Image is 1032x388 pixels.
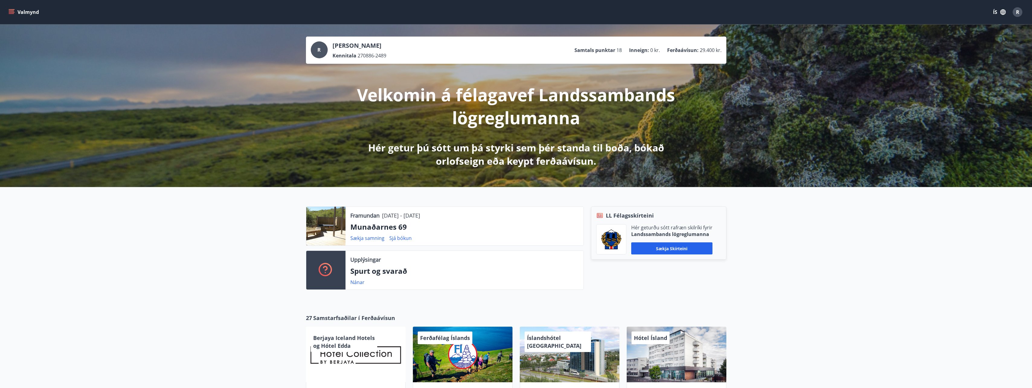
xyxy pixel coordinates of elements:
[313,314,395,322] span: Samstarfsaðilar í Ferðaávísun
[357,83,676,129] p: Velkomin á félagavef Landssambands lögreglumanna
[601,229,622,249] img: 1cqKbADZNYZ4wXUG0EC2JmCwhQh0Y6EN22Kw4FTY.png
[631,231,712,238] p: Landssambands lögreglumanna
[358,52,386,59] span: 270886-2489
[990,7,1009,18] button: ÍS
[7,7,41,18] button: menu
[350,212,380,219] p: Framundan
[333,41,386,50] p: [PERSON_NAME]
[317,47,321,53] span: R
[350,279,365,286] a: Nánar
[629,47,649,53] p: Inneign :
[350,222,579,232] p: Munaðarnes 69
[350,256,381,264] p: Upplýsingar
[700,47,722,53] span: 29.400 kr.
[1010,5,1025,19] button: R
[634,334,667,341] span: Hótel Ísland
[616,47,622,53] span: 18
[631,242,712,254] button: Sækja skírteini
[350,266,579,276] p: Spurt og svarað
[606,212,654,219] span: LL Félagsskírteini
[631,224,712,231] p: Hér geturðu sótt rafræn skilríki fyrir
[527,334,581,349] span: Íslandshótel [GEOGRAPHIC_DATA]
[357,141,676,168] p: Hér getur þú sótt um þá styrki sem þér standa til boða, bókað orlofseign eða keypt ferðaávísun.
[650,47,660,53] span: 0 kr.
[313,334,375,349] span: Berjaya Iceland Hotels og Hótel Edda
[667,47,699,53] p: Ferðaávísun :
[350,235,384,241] a: Sækja samning
[574,47,615,53] p: Samtals punktar
[420,334,470,341] span: Ferðafélag Íslands
[382,212,420,219] p: [DATE] - [DATE]
[333,52,356,59] p: Kennitala
[1016,9,1019,15] span: R
[389,235,412,241] a: Sjá bókun
[306,314,312,322] span: 27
